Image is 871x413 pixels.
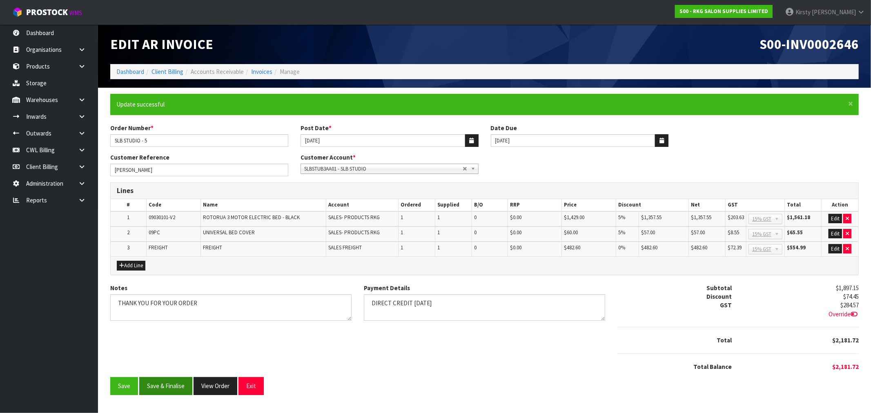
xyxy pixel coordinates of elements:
span: FREIGHT [203,244,222,251]
span: $0.00 [510,214,521,221]
span: $482.60 [564,244,580,251]
span: SALES- PRODUCTS RKG [328,229,380,236]
span: 15% GST [752,244,771,254]
strong: Total [717,336,732,344]
span: $8.55 [728,229,739,236]
a: Client Billing [151,68,183,75]
span: 3 [127,244,130,251]
th: B/O [472,199,508,211]
span: 1 [437,244,440,251]
span: 09PC [149,229,160,236]
span: 0 [474,244,477,251]
span: 09030101-V2 [149,214,175,221]
button: Add Line [117,261,145,271]
label: Payment Details [364,284,410,292]
span: ROTORUA 3 MOTOR ELECTRIC BED - BLACK [203,214,300,221]
span: [PERSON_NAME] [812,8,856,16]
span: ProStock [26,7,68,18]
span: Kirsty [795,8,811,16]
span: 15% GST [752,229,771,239]
span: $0.00 [510,229,521,236]
th: Name [201,199,326,211]
span: Edit AR Invoice [110,36,213,53]
span: $1,357.55 [691,214,711,221]
button: View Order [194,377,237,395]
th: Net [689,199,726,211]
span: $1,357.55 [641,214,662,221]
strong: Total Balance [693,363,732,371]
span: Manage [280,68,300,75]
span: S00-INV0002646 [760,36,859,53]
span: $0.00 [510,244,521,251]
input: Post Date [301,134,466,147]
span: × [848,98,853,109]
label: Customer Reference [110,153,169,162]
label: Customer Account [301,153,356,162]
span: $482.60 [641,244,657,251]
span: 0 [474,214,477,221]
label: Post Date [301,124,332,132]
button: Edit [829,229,842,239]
span: 1 [437,214,440,221]
span: 1 [401,229,403,236]
label: Order Number [110,124,154,132]
span: 2 [127,229,130,236]
input: Date Due [491,134,656,147]
span: 1 [401,244,403,251]
span: 5% [618,214,625,221]
th: Price [562,199,616,211]
strong: $1,561.18 [787,214,810,221]
span: UNIVERSAL BED COVER [203,229,255,236]
span: 1 [437,229,440,236]
span: $1,429.00 [564,214,584,221]
img: cube-alt.png [12,7,22,17]
span: 1 [127,214,130,221]
button: Edit [829,244,842,254]
th: Discount [616,199,689,211]
span: SLBSTUB3AA01 - SLB STUDIO [304,164,463,174]
small: WMS [69,9,82,17]
span: 15% GST [752,214,771,224]
span: $72.39 [728,244,742,251]
button: Exit [238,377,264,395]
span: 5% [618,229,625,236]
button: Edit [829,214,842,224]
th: GST [725,199,784,211]
span: Accounts Receivable [191,68,244,75]
th: Code [147,199,201,211]
input: Customer Reference. [110,164,288,176]
th: Total [784,199,821,211]
a: Dashboard [116,68,144,75]
span: SALES FREIGHT [328,244,362,251]
th: Action [822,199,858,211]
span: $60.00 [564,229,578,236]
button: Save [110,377,138,395]
h3: Lines [117,187,852,195]
span: $482.60 [691,244,707,251]
span: $203.63 [728,214,744,221]
strong: S00 - RKG SALON SUPPLIES LIMITED [679,8,768,15]
th: Ordered [398,199,435,211]
a: S00 - RKG SALON SUPPLIES LIMITED [675,5,773,18]
label: Notes [110,284,127,292]
span: $57.00 [691,229,705,236]
span: 0% [618,244,625,251]
span: 1 [401,214,403,221]
span: $74.45 [843,293,859,300]
input: Order Number [110,134,288,147]
span: FREIGHT [149,244,168,251]
span: $57.00 [641,229,655,236]
th: Account [326,199,398,211]
strong: GST [720,301,732,309]
strong: $65.55 [787,229,803,236]
span: SALES- PRODUCTS RKG [328,214,380,221]
label: Date Due [491,124,517,132]
th: RRP [508,199,562,211]
span: Override [829,310,859,318]
span: 0 [474,229,477,236]
span: $2,181.72 [832,336,859,344]
strong: $554.99 [787,244,806,251]
th: # [111,199,147,211]
span: $2,181.72 [832,363,859,371]
th: Supplied [435,199,472,211]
